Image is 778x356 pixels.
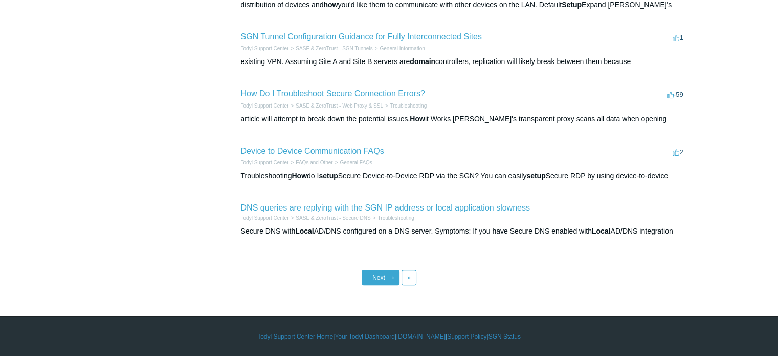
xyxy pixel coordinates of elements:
[526,172,545,180] em: setup
[241,89,425,98] a: How Do I Troubleshoot Secure Connection Errors?
[296,215,370,221] a: SASE & ZeroTrust - Secure DNS
[392,274,394,281] span: ›
[377,215,414,221] a: Troubleshooting
[288,159,332,166] li: FAQs and Other
[373,45,425,52] li: General Information
[340,160,372,165] a: General FAQs
[241,203,530,212] a: DNS queries are replying with the SGN IP address or local application slowness
[390,103,427,109] a: Troubleshooting
[562,1,582,9] em: Setup
[288,102,383,110] li: SASE & ZeroTrust - Web Proxy & SSL
[673,148,683,156] span: 2
[241,103,289,109] a: Todyl Support Center
[488,332,521,341] a: SGN Status
[241,46,289,51] a: Todyl Support Center
[241,226,686,237] div: Secure DNS with AD/DNS configured on a DNS server. Symptoms: If you have Secure DNS enabled with ...
[93,332,686,341] div: | | | |
[241,45,289,52] li: Todyl Support Center
[241,32,482,41] a: SGN Tunnel Configuration Guidance for Fully Interconnected Sites
[288,214,370,222] li: SASE & ZeroTrust - Secure DNS
[410,115,425,123] em: How
[241,160,289,165] a: Todyl Support Center
[335,332,394,341] a: Your Todyl Dashboard
[396,332,446,341] a: [DOMAIN_NAME]
[295,227,314,235] em: Local
[362,270,399,285] a: Next
[333,159,372,166] li: General FAQs
[241,56,686,67] div: existing VPN. Assuming Site A and Site B servers are controllers, replication will likely break b...
[372,274,385,281] span: Next
[447,332,486,341] a: Support Policy
[667,91,683,98] span: -59
[296,103,383,109] a: SASE & ZeroTrust - Web Proxy & SSL
[383,102,427,110] li: Troubleshooting
[241,114,686,124] div: article will attempt to break down the potential issues. it Works [PERSON_NAME]'s transparent pro...
[673,34,683,41] span: 1
[407,274,411,281] span: »
[292,172,307,180] em: How
[288,45,372,52] li: SASE & ZeroTrust - SGN Tunnels
[241,159,289,166] li: Todyl Support Center
[257,332,333,341] a: Todyl Support Center Home
[323,1,338,9] em: how
[592,227,611,235] em: Local
[241,146,384,155] a: Device to Device Communication FAQs
[241,102,289,110] li: Todyl Support Center
[241,171,686,181] div: Troubleshooting do I Secure Device-to-Device RDP via the SGN? You can easily Secure RDP by using ...
[296,160,332,165] a: FAQs and Other
[241,214,289,222] li: Todyl Support Center
[319,172,338,180] em: setup
[410,57,435,66] em: domain
[371,214,414,222] li: Troubleshooting
[241,215,289,221] a: Todyl Support Center
[296,46,372,51] a: SASE & ZeroTrust - SGN Tunnels
[380,46,425,51] a: General Information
